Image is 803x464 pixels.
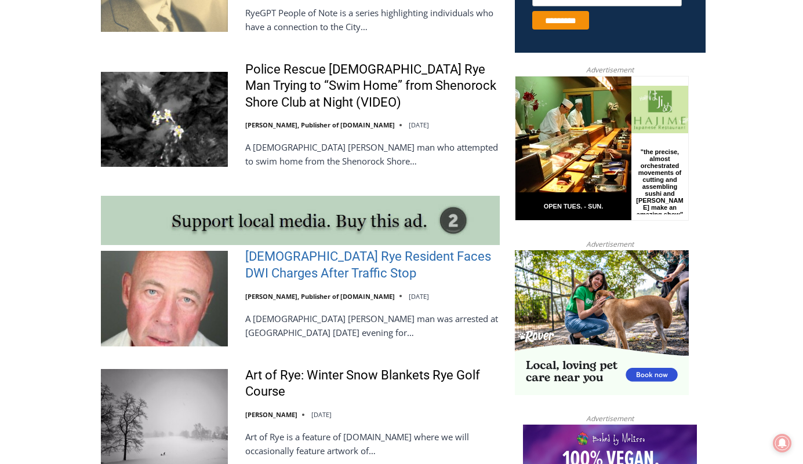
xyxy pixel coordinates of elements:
a: Police Rescue [DEMOGRAPHIC_DATA] Rye Man Trying to “Swim Home” from Shenorock Shore Club at Night... [245,61,500,111]
img: s_800_809a2aa2-bb6e-4add-8b5e-749ad0704c34.jpeg [281,1,350,53]
h4: Book [PERSON_NAME]'s Good Humor for Your Event [353,12,404,45]
a: Open Tues. - Sun. [PHONE_NUMBER] [1,116,117,144]
img: 56-Year-Old Rye Resident Faces DWI Charges After Traffic Stop [101,251,228,346]
div: "[PERSON_NAME] and I covered the [DATE] Parade, which was a really eye opening experience as I ha... [293,1,548,112]
a: Art of Rye: Winter Snow Blankets Rye Golf Course [245,367,500,400]
div: Serving [GEOGRAPHIC_DATA] Since [DATE] [76,21,286,32]
a: [PERSON_NAME] [245,410,297,419]
span: Advertisement [575,239,645,250]
a: [PERSON_NAME], Publisher of [DOMAIN_NAME] [245,292,395,301]
a: [PERSON_NAME], Publisher of [DOMAIN_NAME] [245,120,395,129]
p: Art of Rye is a feature of [DOMAIN_NAME] where we will occasionally feature artwork of… [245,430,500,458]
time: [DATE] [409,292,429,301]
time: [DATE] [409,120,429,129]
img: Art of Rye: Winter Snow Blankets Rye Golf Course [101,369,228,464]
span: Advertisement [575,413,645,424]
span: Advertisement [575,64,645,75]
a: [DEMOGRAPHIC_DATA] Rye Resident Faces DWI Charges After Traffic Stop [245,249,500,282]
p: RyeGPT People of Note is a series highlighting individuals who have a connection to the City… [245,6,500,34]
span: Intern @ [DOMAIN_NAME] [303,115,537,141]
span: Open Tues. - Sun. [PHONE_NUMBER] [3,119,114,163]
p: A [DEMOGRAPHIC_DATA] [PERSON_NAME] man was arrested at [GEOGRAPHIC_DATA] [DATE] evening for… [245,312,500,339]
p: A [DEMOGRAPHIC_DATA] [PERSON_NAME] man who attempted to swim home from the Shenorock Shore… [245,140,500,168]
div: "the precise, almost orchestrated movements of cutting and assembling sushi and [PERSON_NAME] mak... [119,72,170,138]
img: Police Rescue 51 Year Old Rye Man Trying to “Swim Home” from Shenorock Shore Club at Night (VIDEO) [101,72,228,167]
img: support local media, buy this ad [101,196,500,245]
a: Book [PERSON_NAME]'s Good Humor for Your Event [344,3,419,53]
time: [DATE] [311,410,332,419]
a: Intern @ [DOMAIN_NAME] [279,112,562,144]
